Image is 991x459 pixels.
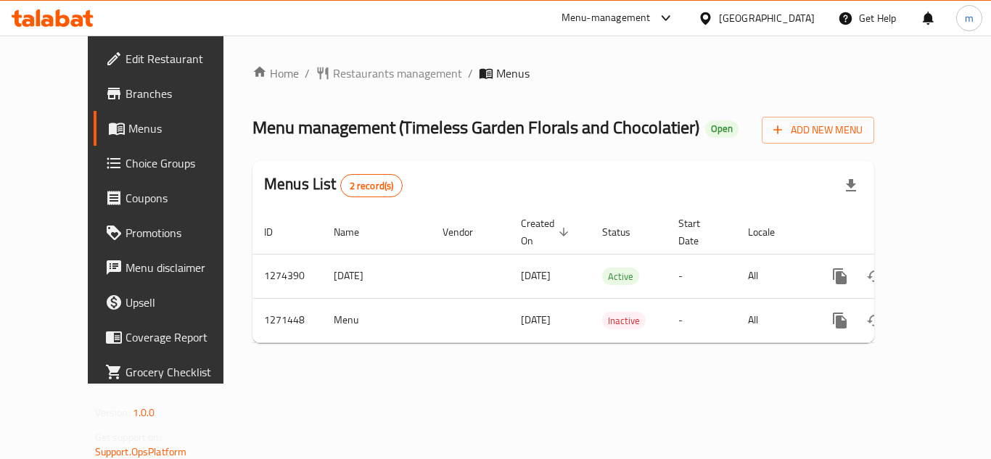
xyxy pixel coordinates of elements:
[94,215,253,250] a: Promotions
[562,9,651,27] div: Menu-management
[252,111,699,144] span: Menu management ( Timeless Garden Florals and Chocolatier )
[252,298,322,342] td: 1271448
[341,179,403,193] span: 2 record(s)
[602,223,649,241] span: Status
[719,10,815,26] div: [GEOGRAPHIC_DATA]
[128,120,242,137] span: Menus
[126,259,242,276] span: Menu disclaimer
[667,254,736,298] td: -
[762,117,874,144] button: Add New Menu
[748,223,794,241] span: Locale
[94,146,253,181] a: Choice Groups
[736,254,811,298] td: All
[858,303,892,338] button: Change Status
[602,313,646,329] span: Inactive
[94,181,253,215] a: Coupons
[667,298,736,342] td: -
[252,254,322,298] td: 1274390
[126,85,242,102] span: Branches
[94,250,253,285] a: Menu disclaimer
[334,223,378,241] span: Name
[678,215,719,249] span: Start Date
[94,355,253,389] a: Grocery Checklist
[858,259,892,294] button: Change Status
[126,294,242,311] span: Upsell
[521,266,551,285] span: [DATE]
[94,41,253,76] a: Edit Restaurant
[773,121,863,139] span: Add New Menu
[521,310,551,329] span: [DATE]
[264,223,292,241] span: ID
[811,210,974,255] th: Actions
[305,65,310,82] li: /
[95,428,162,447] span: Get support on:
[133,403,155,422] span: 1.0.0
[126,224,242,241] span: Promotions
[834,168,868,203] div: Export file
[823,259,858,294] button: more
[252,65,874,82] nav: breadcrumb
[496,65,530,82] span: Menus
[705,123,739,135] span: Open
[126,363,242,381] span: Grocery Checklist
[322,254,431,298] td: [DATE]
[823,303,858,338] button: more
[94,76,253,111] a: Branches
[94,285,253,320] a: Upsell
[95,403,131,422] span: Version:
[94,320,253,355] a: Coverage Report
[94,111,253,146] a: Menus
[322,298,431,342] td: Menu
[252,210,974,343] table: enhanced table
[252,65,299,82] a: Home
[965,10,974,26] span: m
[316,65,462,82] a: Restaurants management
[705,120,739,138] div: Open
[126,50,242,67] span: Edit Restaurant
[443,223,492,241] span: Vendor
[602,312,646,329] div: Inactive
[521,215,573,249] span: Created On
[736,298,811,342] td: All
[468,65,473,82] li: /
[126,154,242,172] span: Choice Groups
[264,173,403,197] h2: Menus List
[126,328,242,346] span: Coverage Report
[602,268,639,285] span: Active
[333,65,462,82] span: Restaurants management
[126,189,242,207] span: Coupons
